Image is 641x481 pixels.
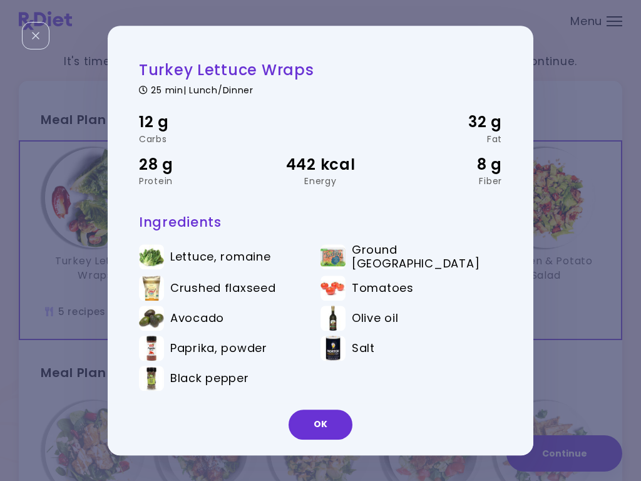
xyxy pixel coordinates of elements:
h3: Ingredients [139,214,502,230]
div: Fat [381,135,502,143]
span: Salt [352,341,375,355]
div: Fiber [381,177,502,185]
div: 32 g [381,110,502,134]
span: Crushed flaxseed [170,281,276,295]
span: Black pepper [170,371,249,385]
span: Lettuce, romaine [170,250,271,264]
div: 8 g [381,153,502,177]
div: Energy [260,177,381,185]
span: Olive oil [352,311,398,325]
span: Paprika, powder [170,341,267,355]
button: OK [289,410,352,440]
div: 12 g [139,110,260,134]
span: Avocado [170,311,224,325]
div: Close [22,22,49,49]
div: 442 kcal [260,153,381,177]
div: Carbs [139,135,260,143]
span: Ground [GEOGRAPHIC_DATA] [352,244,484,271]
span: Tomatoes [352,281,414,295]
div: 28 g [139,153,260,177]
div: 25 min | Lunch/Dinner [139,83,502,95]
div: Protein [139,177,260,185]
h2: Turkey Lettuce Wraps [139,60,502,80]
